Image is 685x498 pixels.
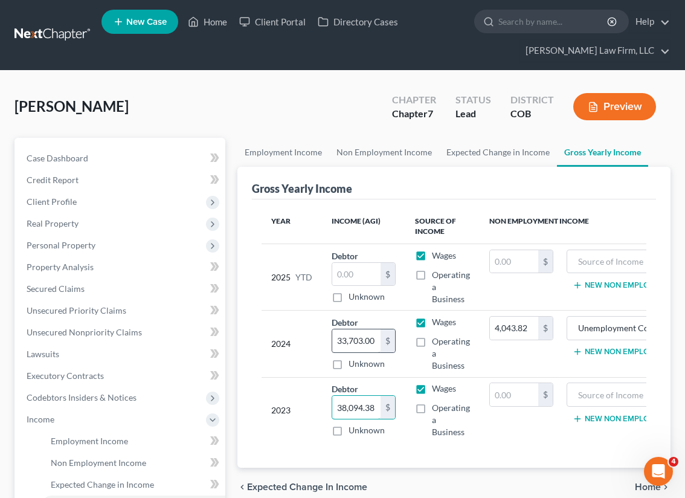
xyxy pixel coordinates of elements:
span: Home [635,482,661,492]
a: Gross Yearly Income [557,138,648,167]
i: chevron_right [661,482,671,492]
input: 0.00 [490,383,538,406]
button: Home chevron_right [635,482,671,492]
span: Wages [432,383,456,393]
span: Property Analysis [27,262,94,272]
iframe: Intercom live chat [644,457,673,486]
span: Income [27,414,54,424]
div: Status [455,93,491,107]
a: Lawsuits [17,343,225,365]
div: District [510,93,554,107]
a: Non Employment Income [41,452,225,474]
a: Case Dashboard [17,147,225,169]
span: Case Dashboard [27,153,88,163]
input: 0.00 [490,250,538,273]
span: Codebtors Insiders & Notices [27,392,137,403]
input: Search by name... [498,10,609,33]
a: [PERSON_NAME] Law Firm, LLC [519,40,670,62]
span: Operating a Business [432,270,470,304]
label: Unknown [349,424,385,436]
div: $ [538,383,553,406]
span: Secured Claims [27,283,85,294]
a: Employment Income [237,138,329,167]
div: Lead [455,107,491,121]
span: Employment Income [51,436,128,446]
span: Executory Contracts [27,370,104,381]
span: Client Profile [27,196,77,207]
input: Source of Income [573,317,683,340]
span: Non Employment Income [51,458,146,468]
input: 0.00 [490,317,538,340]
a: Expected Change in Income [439,138,557,167]
a: Employment Income [41,430,225,452]
a: Unsecured Nonpriority Claims [17,322,225,343]
div: Chapter [392,93,436,107]
label: Debtor [332,250,358,262]
a: Executory Contracts [17,365,225,387]
input: 0.00 [332,396,381,419]
label: Unknown [349,291,385,303]
a: Home [182,11,233,33]
span: Unsecured Priority Claims [27,305,126,315]
span: Operating a Business [432,403,470,437]
button: Preview [573,93,656,120]
a: Unsecured Priority Claims [17,300,225,322]
a: Property Analysis [17,256,225,278]
span: Wages [432,317,456,327]
a: Expected Change in Income [41,474,225,496]
a: Secured Claims [17,278,225,300]
span: Operating a Business [432,336,470,370]
div: 2025 [271,250,312,305]
div: $ [538,317,553,340]
span: New Case [126,18,167,27]
th: Income (AGI) [322,209,405,244]
label: Unknown [349,358,385,370]
a: Non Employment Income [329,138,439,167]
a: Help [629,11,670,33]
span: [PERSON_NAME] [14,97,129,115]
input: Source of Income [573,250,683,273]
input: 0.00 [332,329,381,352]
a: Directory Cases [312,11,404,33]
span: Wages [432,250,456,260]
span: Lawsuits [27,349,59,359]
span: Real Property [27,218,79,228]
th: Year [262,209,322,244]
span: 7 [428,108,433,119]
input: 0.00 [332,263,381,286]
label: Debtor [332,383,358,395]
div: Gross Yearly Income [252,181,352,196]
th: Source of Income [405,209,480,244]
div: COB [510,107,554,121]
span: Expected Change in Income [247,482,367,492]
button: chevron_left Expected Change in Income [237,482,367,492]
div: $ [538,250,553,273]
a: Client Portal [233,11,312,33]
span: Expected Change in Income [51,479,154,490]
div: $ [381,396,395,419]
input: Source of Income [573,383,683,406]
i: chevron_left [237,482,247,492]
div: $ [381,263,395,286]
span: YTD [295,271,312,283]
div: 2023 [271,383,312,438]
span: Personal Property [27,240,95,250]
a: Credit Report [17,169,225,191]
div: 2024 [271,316,312,372]
span: Credit Report [27,175,79,185]
div: $ [381,329,395,352]
label: Debtor [332,316,358,329]
span: Unsecured Nonpriority Claims [27,327,142,337]
div: Chapter [392,107,436,121]
span: 4 [669,457,678,467]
